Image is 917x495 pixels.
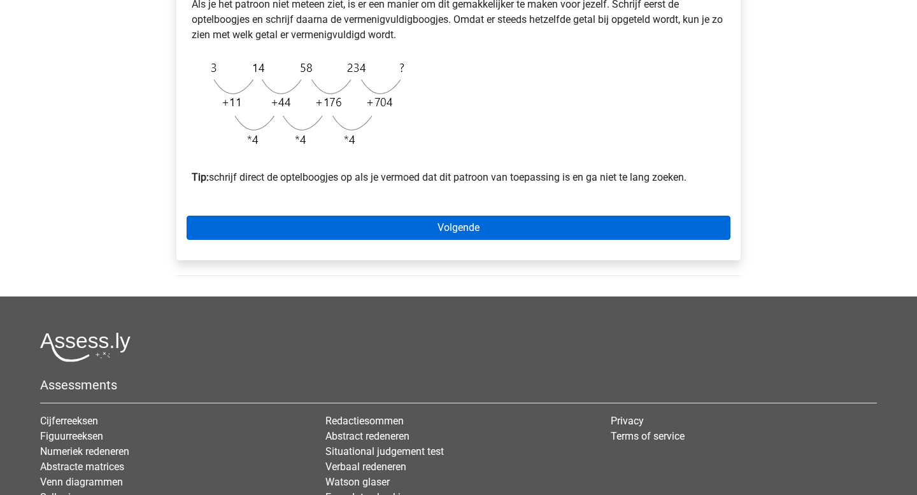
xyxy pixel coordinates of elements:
[40,415,98,427] a: Cijferreeksen
[325,430,409,442] a: Abstract redeneren
[40,430,103,442] a: Figuurreeksen
[40,461,124,473] a: Abstracte matrices
[40,476,123,488] a: Venn diagrammen
[40,377,877,393] h5: Assessments
[611,430,685,442] a: Terms of service
[192,155,725,185] p: schrijf direct de optelboogjes op als je vermoed dat dit patroon van toepassing is en ga niet te ...
[40,445,129,457] a: Numeriek redeneren
[325,415,404,427] a: Redactiesommen
[325,476,390,488] a: Watson glaser
[611,415,644,427] a: Privacy
[192,53,411,155] img: Exponential_Example_2_3.png
[325,445,444,457] a: Situational judgement test
[187,216,730,240] a: Volgende
[325,461,406,473] a: Verbaal redeneren
[192,171,209,183] b: Tip:
[40,332,131,362] img: Assessly logo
